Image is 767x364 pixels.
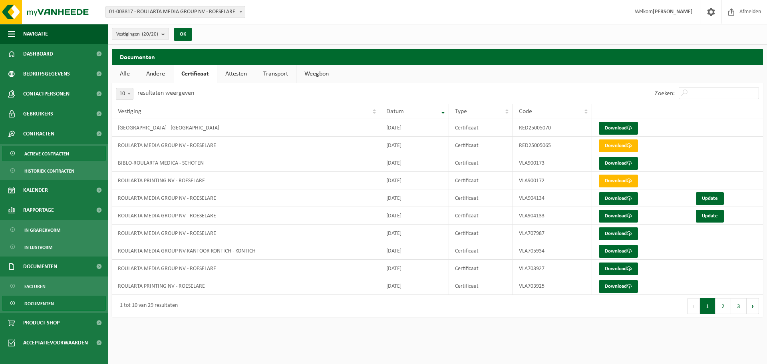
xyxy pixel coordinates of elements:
[599,175,638,187] a: Download
[23,124,54,144] span: Contracten
[112,260,380,277] td: ROULARTA MEDIA GROUP NV - ROESELARE
[23,104,53,124] span: Gebruikers
[296,65,337,83] a: Weegbon
[2,222,106,237] a: In grafiekvorm
[2,239,106,255] a: In lijstvorm
[23,24,48,44] span: Navigatie
[599,192,638,205] a: Download
[116,299,178,313] div: 1 tot 10 van 29 resultaten
[519,108,532,115] span: Code
[513,172,592,189] td: VLA900172
[24,240,52,255] span: In lijstvorm
[112,277,380,295] td: ROULARTA PRINTING NV - ROESELARE
[599,245,638,258] a: Download
[599,139,638,152] a: Download
[731,298,747,314] button: 3
[137,90,194,96] label: resultaten weergeven
[696,210,724,223] a: Update
[23,84,70,104] span: Contactpersonen
[380,260,449,277] td: [DATE]
[23,180,48,200] span: Kalender
[112,65,138,83] a: Alle
[2,278,106,294] a: Facturen
[513,119,592,137] td: RED25005070
[513,154,592,172] td: VLA900173
[449,119,513,137] td: Certificaat
[449,225,513,242] td: Certificaat
[112,189,380,207] td: ROULARTA MEDIA GROUP NV - ROESELARE
[112,119,380,137] td: [GEOGRAPHIC_DATA] - [GEOGRAPHIC_DATA]
[449,277,513,295] td: Certificaat
[449,137,513,154] td: Certificaat
[747,298,759,314] button: Next
[112,154,380,172] td: BIBLO-ROULARTA MEDICA - SCHOTEN
[449,154,513,172] td: Certificaat
[23,257,57,276] span: Documenten
[513,207,592,225] td: VLA904133
[599,210,638,223] a: Download
[700,298,715,314] button: 1
[380,189,449,207] td: [DATE]
[449,189,513,207] td: Certificaat
[696,192,724,205] a: Update
[449,242,513,260] td: Certificaat
[599,280,638,293] a: Download
[380,225,449,242] td: [DATE]
[449,172,513,189] td: Certificaat
[24,163,74,179] span: Historiek contracten
[380,154,449,172] td: [DATE]
[380,172,449,189] td: [DATE]
[173,65,217,83] a: Certificaat
[138,65,173,83] a: Andere
[116,28,158,40] span: Vestigingen
[112,242,380,260] td: ROULARTA MEDIA GROUP NV-KANTOOR KONTICH - KONTICH
[112,28,169,40] button: Vestigingen(20/20)
[513,277,592,295] td: VLA703925
[599,227,638,240] a: Download
[174,28,192,41] button: OK
[2,296,106,311] a: Documenten
[23,333,88,353] span: Acceptatievoorwaarden
[112,207,380,225] td: ROULARTA MEDIA GROUP NV - ROESELARE
[380,277,449,295] td: [DATE]
[513,260,592,277] td: VLA703927
[23,200,54,220] span: Rapportage
[23,44,53,64] span: Dashboard
[655,90,675,97] label: Zoeken:
[217,65,255,83] a: Attesten
[24,296,54,311] span: Documenten
[2,163,106,178] a: Historiek contracten
[380,207,449,225] td: [DATE]
[599,157,638,170] a: Download
[513,137,592,154] td: RED25005065
[513,225,592,242] td: VLA707987
[599,122,638,135] a: Download
[116,88,133,100] span: 10
[455,108,467,115] span: Type
[380,119,449,137] td: [DATE]
[687,298,700,314] button: Previous
[24,146,69,161] span: Actieve contracten
[118,108,141,115] span: Vestiging
[105,6,245,18] span: 01-003817 - ROULARTA MEDIA GROUP NV - ROESELARE
[24,279,46,294] span: Facturen
[116,88,133,99] span: 10
[23,313,60,333] span: Product Shop
[715,298,731,314] button: 2
[106,6,245,18] span: 01-003817 - ROULARTA MEDIA GROUP NV - ROESELARE
[23,64,70,84] span: Bedrijfsgegevens
[112,172,380,189] td: ROULARTA PRINTING NV - ROESELARE
[112,137,380,154] td: ROULARTA MEDIA GROUP NV - ROESELARE
[24,223,60,238] span: In grafiekvorm
[255,65,296,83] a: Transport
[513,242,592,260] td: VLA705934
[386,108,404,115] span: Datum
[449,260,513,277] td: Certificaat
[112,225,380,242] td: ROULARTA MEDIA GROUP NV - ROESELARE
[112,49,763,64] h2: Documenten
[599,263,638,275] a: Download
[449,207,513,225] td: Certificaat
[513,189,592,207] td: VLA904134
[380,242,449,260] td: [DATE]
[380,137,449,154] td: [DATE]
